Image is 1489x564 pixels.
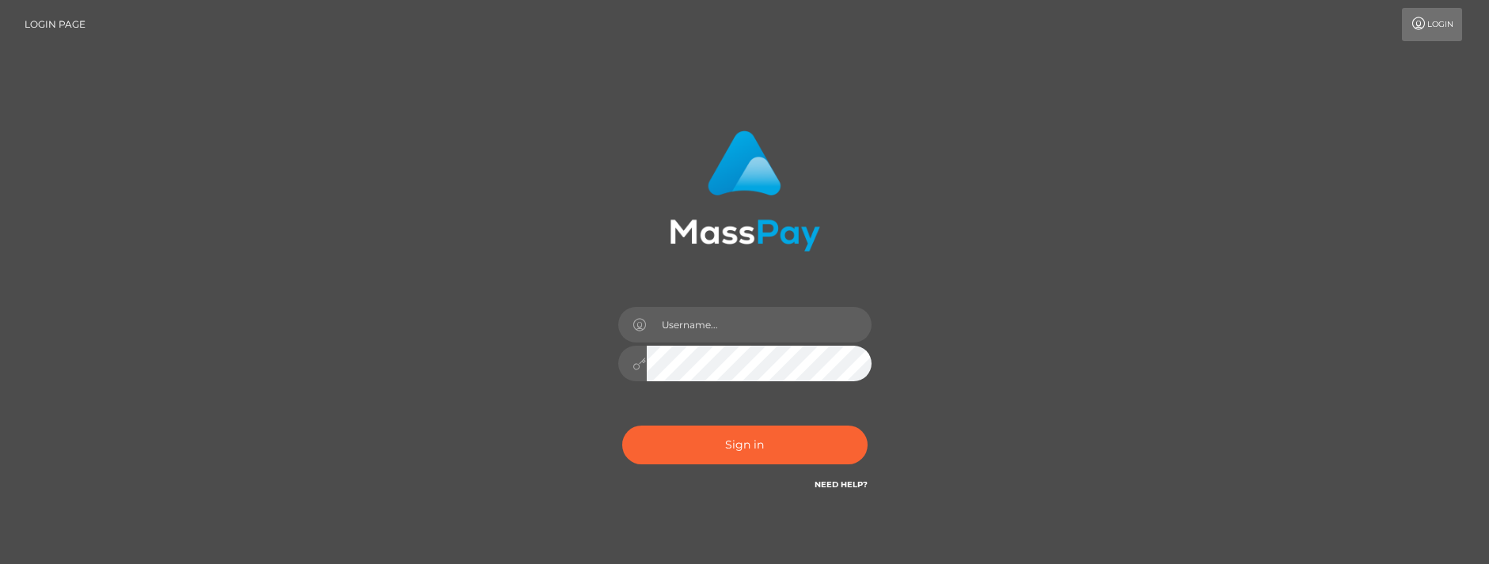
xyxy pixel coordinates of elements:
img: MassPay Login [670,131,820,252]
button: Sign in [622,426,868,464]
input: Username... [647,307,872,343]
a: Login Page [25,8,85,41]
a: Login [1402,8,1462,41]
a: Need Help? [815,479,868,490]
